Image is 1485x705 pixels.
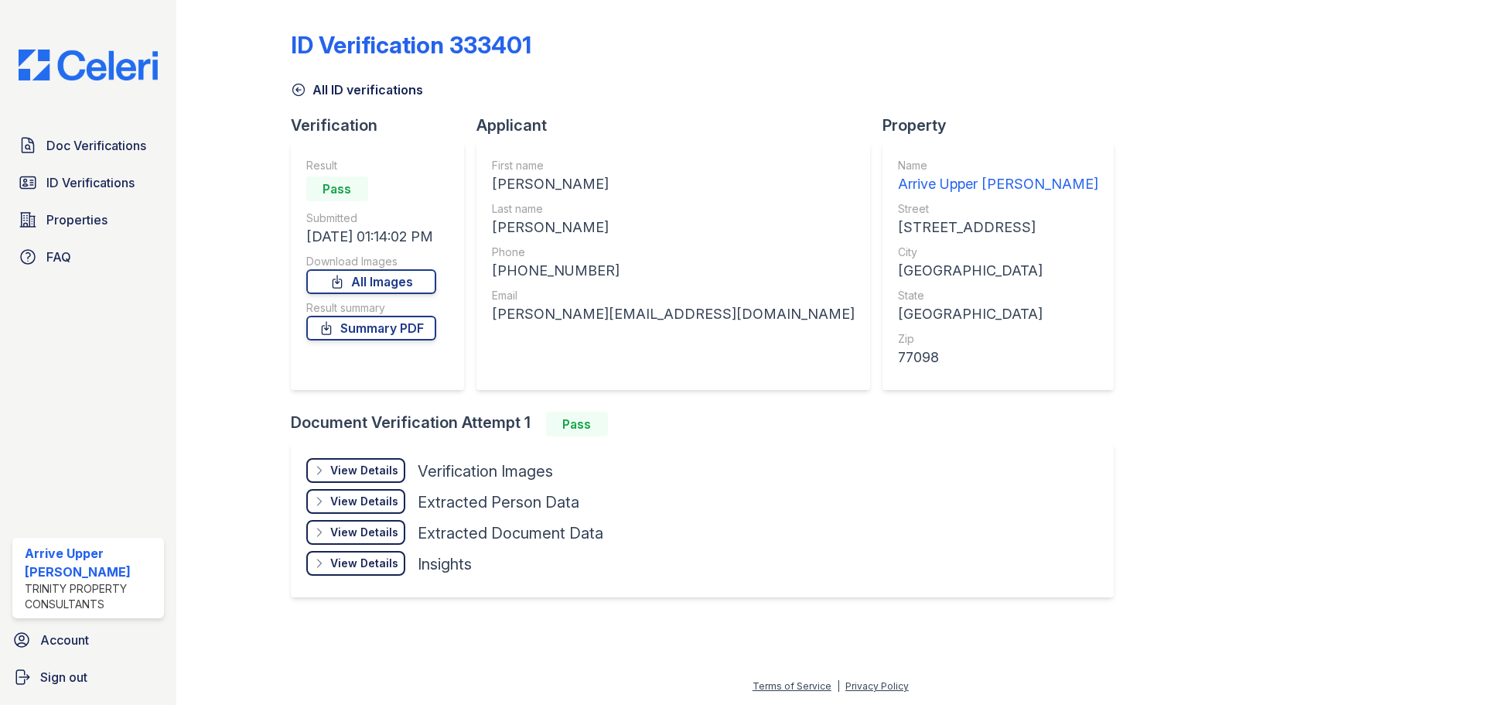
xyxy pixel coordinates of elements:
[306,316,436,341] a: Summary PDF
[753,680,831,692] a: Terms of Service
[898,158,1098,195] a: Name Arrive Upper [PERSON_NAME]
[291,115,476,136] div: Verification
[898,288,1098,303] div: State
[12,130,164,161] a: Doc Verifications
[12,167,164,198] a: ID Verifications
[306,210,436,226] div: Submitted
[418,491,579,513] div: Extracted Person Data
[306,158,436,173] div: Result
[492,173,855,195] div: [PERSON_NAME]
[492,217,855,238] div: [PERSON_NAME]
[492,303,855,325] div: [PERSON_NAME][EMAIL_ADDRESS][DOMAIN_NAME]
[330,525,398,540] div: View Details
[291,412,1126,436] div: Document Verification Attempt 1
[12,204,164,235] a: Properties
[306,300,436,316] div: Result summary
[25,581,158,612] div: Trinity Property Consultants
[12,241,164,272] a: FAQ
[40,668,87,686] span: Sign out
[898,201,1098,217] div: Street
[492,245,855,260] div: Phone
[546,412,608,436] div: Pass
[898,347,1098,368] div: 77098
[46,210,108,229] span: Properties
[898,217,1098,238] div: [STREET_ADDRESS]
[306,226,436,248] div: [DATE] 01:14:02 PM
[330,556,398,571] div: View Details
[6,662,170,693] a: Sign out
[418,553,472,575] div: Insights
[837,680,840,692] div: |
[291,31,531,59] div: ID Verification 333401
[46,173,135,192] span: ID Verifications
[492,288,855,303] div: Email
[898,303,1098,325] div: [GEOGRAPHIC_DATA]
[898,158,1098,173] div: Name
[306,254,436,269] div: Download Images
[330,463,398,478] div: View Details
[882,115,1126,136] div: Property
[898,173,1098,195] div: Arrive Upper [PERSON_NAME]
[46,248,71,266] span: FAQ
[898,331,1098,347] div: Zip
[40,631,89,649] span: Account
[6,50,170,80] img: CE_Logo_Blue-a8612792a0a2168367f1c8372b55b34899dd931a85d93a1a3d3e32e68fde9ad4.png
[492,201,855,217] div: Last name
[291,80,423,99] a: All ID verifications
[492,260,855,282] div: [PHONE_NUMBER]
[898,245,1098,260] div: City
[418,460,553,482] div: Verification Images
[306,269,436,294] a: All Images
[330,494,398,509] div: View Details
[46,136,146,155] span: Doc Verifications
[898,260,1098,282] div: [GEOGRAPHIC_DATA]
[492,158,855,173] div: First name
[845,680,909,692] a: Privacy Policy
[306,176,368,201] div: Pass
[476,115,882,136] div: Applicant
[6,625,170,655] a: Account
[418,522,603,544] div: Extracted Document Data
[25,544,158,581] div: Arrive Upper [PERSON_NAME]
